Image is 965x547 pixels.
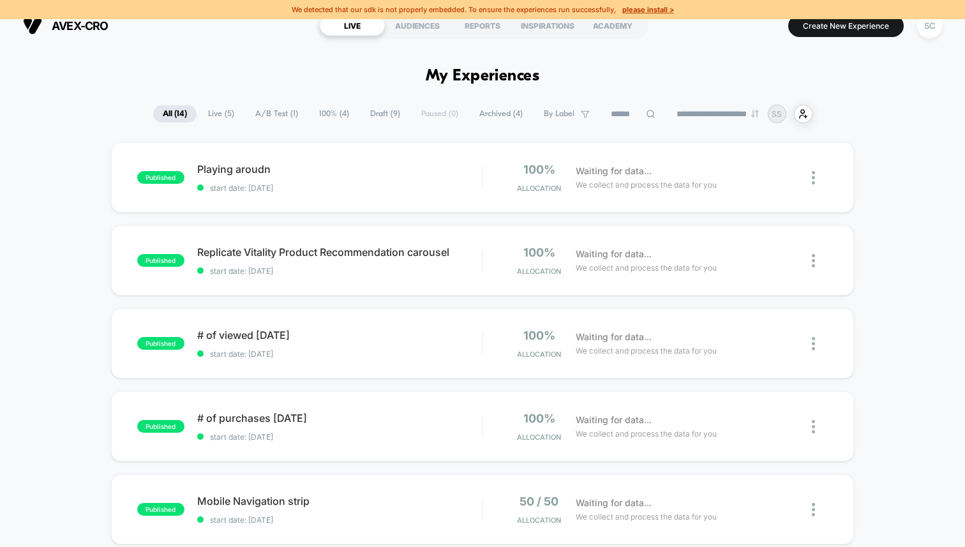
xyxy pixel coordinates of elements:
span: Allocation [517,433,561,442]
span: published [137,503,184,516]
span: 100% ( 4 ) [310,105,359,123]
span: Replicate Vitality Product Recommendation carousel [197,246,482,259]
span: Waiting for data... [576,330,652,344]
div: AUDIENCES [385,15,450,36]
span: Allocation [517,184,561,193]
div: ACADEMY [580,15,645,36]
div: SC [917,13,942,38]
span: We collect and process the data for you [576,428,717,440]
span: We collect and process the data for you [576,511,717,523]
span: Archived ( 4 ) [470,105,532,123]
span: 100% [523,329,555,342]
span: published [137,420,184,433]
h1: My Experiences [426,67,540,86]
span: Live ( 5 ) [198,105,244,123]
p: SS [772,109,782,119]
span: # of viewed [DATE] [197,329,482,341]
div: LIVE [320,15,385,36]
span: Allocation [517,516,561,525]
span: Waiting for data... [576,164,652,178]
span: Draft ( 9 ) [361,105,410,123]
img: close [812,420,815,433]
span: # of purchases [DATE] [197,412,482,424]
div: REPORTS [450,15,515,36]
span: We collect and process the data for you [576,262,717,274]
button: Create New Experience [788,15,904,37]
span: 100% [523,246,555,259]
u: please install > [622,5,674,14]
span: All ( 14 ) [153,105,197,123]
img: Visually logo [23,16,42,35]
span: A/B Test ( 1 ) [246,105,308,123]
span: 50 / 50 [520,495,558,508]
span: By Label [544,109,574,119]
span: Waiting for data... [576,247,652,261]
span: start date: [DATE] [197,266,482,276]
span: 100% [523,163,555,176]
span: Waiting for data... [576,413,652,427]
img: close [812,254,815,267]
span: start date: [DATE] [197,432,482,442]
span: avex-cro [52,19,108,33]
span: start date: [DATE] [197,183,482,193]
span: published [137,337,184,350]
span: published [137,171,184,184]
span: Playing aroudn [197,163,482,176]
span: published [137,254,184,267]
button: SC [913,13,946,39]
span: start date: [DATE] [197,349,482,359]
button: avex-cro [19,15,112,36]
span: Mobile Navigation strip [197,495,482,507]
span: We collect and process the data for you [576,345,717,357]
img: close [812,337,815,350]
span: Allocation [517,350,561,359]
span: Allocation [517,267,561,276]
span: Waiting for data... [576,496,652,510]
img: close [812,171,815,184]
img: close [812,503,815,516]
div: INSPIRATIONS [515,15,580,36]
span: We collect and process the data for you [576,179,717,191]
img: end [751,110,759,117]
span: start date: [DATE] [197,515,482,525]
span: 100% [523,412,555,425]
